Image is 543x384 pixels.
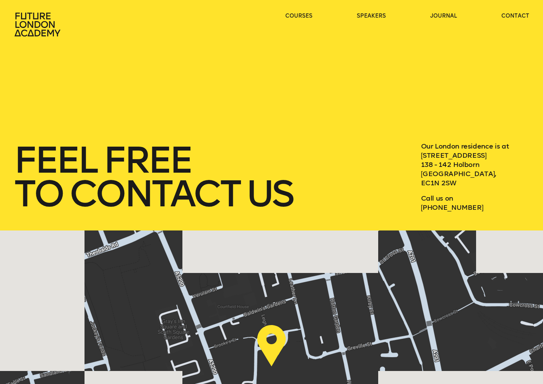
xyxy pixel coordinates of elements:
[421,194,530,212] p: Call us on [PHONE_NUMBER]
[357,12,386,20] a: speakers
[14,143,394,211] h1: feel free to contact us
[430,12,457,20] a: journal
[501,12,529,20] a: contact
[285,12,312,20] a: courses
[421,142,530,188] p: Our London residence is at [STREET_ADDRESS] 138 - 142 Holborn [GEOGRAPHIC_DATA], EC1N 2SW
